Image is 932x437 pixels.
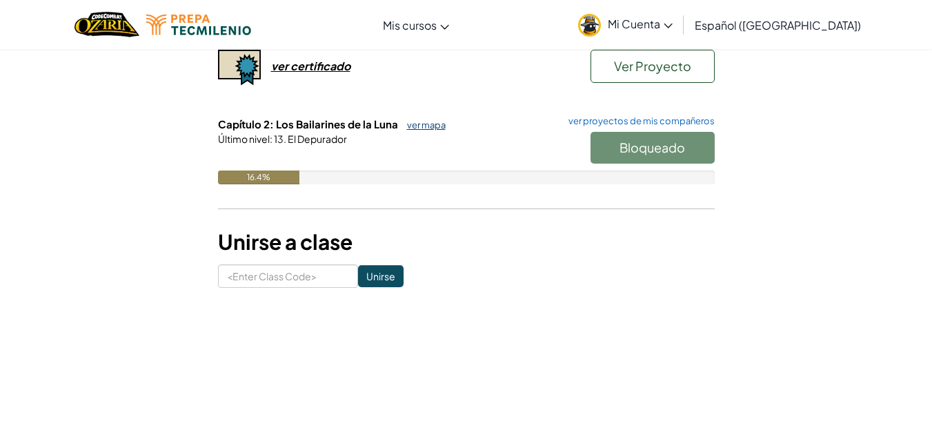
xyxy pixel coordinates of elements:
input: <Enter Class Code> [218,264,358,288]
a: Mis cursos [376,6,456,43]
h3: Unirse a clase [218,226,715,258]
img: Home [75,10,139,39]
a: ver proyectos de mis compañeros [562,117,715,126]
a: ver mapa [400,119,446,130]
img: certificate-icon.png [218,50,261,86]
span: Capítulo 2: Los Bailarines de la Luna [218,117,400,130]
img: Tecmilenio logo [146,14,251,35]
input: Unirse [358,265,404,287]
img: avatar [578,14,601,37]
span: Ver Proyecto [614,58,691,74]
span: Mis cursos [383,18,437,32]
a: Ozaria by CodeCombat logo [75,10,139,39]
div: 16.4% [218,171,299,184]
span: Último nivel [218,133,270,145]
span: : [270,133,272,145]
button: Ver Proyecto [591,50,715,83]
span: Mi Cuenta [608,17,673,31]
a: Español ([GEOGRAPHIC_DATA]) [688,6,868,43]
span: Español ([GEOGRAPHIC_DATA]) [695,18,861,32]
span: El Depurador [286,133,347,145]
a: Mi Cuenta [571,3,680,46]
a: ver certificado [218,59,350,73]
span: 13. [272,133,286,145]
div: ver certificado [271,59,350,73]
